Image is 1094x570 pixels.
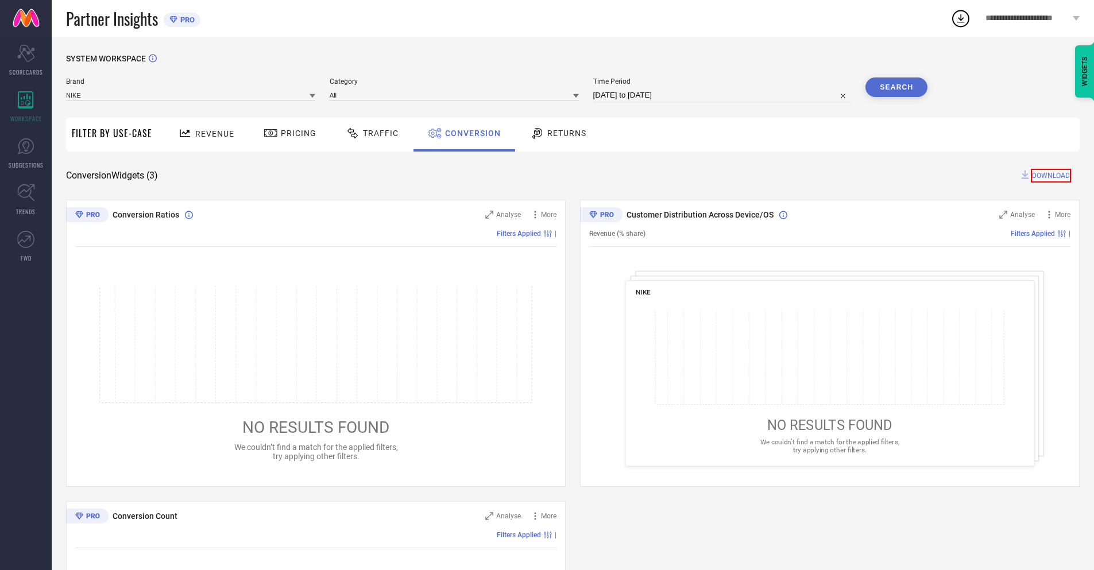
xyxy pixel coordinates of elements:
[66,54,146,63] span: SYSTEM WORKSPACE
[66,207,109,224] div: Premium
[497,531,541,539] span: Filters Applied
[66,77,315,86] span: Brand
[1011,230,1055,238] span: Filters Applied
[950,8,971,29] div: Open download list
[66,509,109,526] div: Premium
[66,170,158,181] span: Conversion Widgets ( 3 )
[9,68,43,76] span: SCORECARDS
[541,211,556,219] span: More
[541,512,556,520] span: More
[445,129,501,138] span: Conversion
[281,129,316,138] span: Pricing
[113,210,179,219] span: Conversion Ratios
[485,211,493,219] svg: Zoom
[195,129,234,138] span: Revenue
[865,77,927,97] button: Search
[10,114,42,123] span: WORKSPACE
[555,531,556,539] span: |
[627,210,774,219] span: Customer Distribution Across Device/OS
[496,211,521,219] span: Analyse
[177,15,195,24] span: PRO
[580,207,623,224] div: Premium
[636,288,651,296] span: NIKE
[555,230,556,238] span: |
[1069,230,1070,238] span: |
[1031,169,1071,183] span: DOWNLOAD
[113,511,177,521] span: Conversion Count
[1055,211,1070,219] span: More
[547,129,586,138] span: Returns
[593,77,852,86] span: Time Period
[16,207,36,216] span: TRENDS
[242,418,389,437] span: NO RESULTS FOUND
[66,7,158,30] span: Partner Insights
[9,161,44,169] span: SUGGESTIONS
[1010,211,1035,219] span: Analyse
[72,126,152,140] span: Filter By Use-Case
[760,438,899,453] span: We couldn’t find a match for the applied filters, try applying other filters.
[234,443,398,461] span: We couldn’t find a match for the applied filters, try applying other filters.
[485,512,493,520] svg: Zoom
[496,512,521,520] span: Analyse
[767,417,892,433] span: NO RESULTS FOUND
[999,211,1007,219] svg: Zoom
[21,254,32,262] span: FWD
[330,77,579,86] span: Category
[593,88,852,102] input: Select time period
[497,230,541,238] span: Filters Applied
[363,129,399,138] span: Traffic
[589,230,645,238] span: Revenue (% share)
